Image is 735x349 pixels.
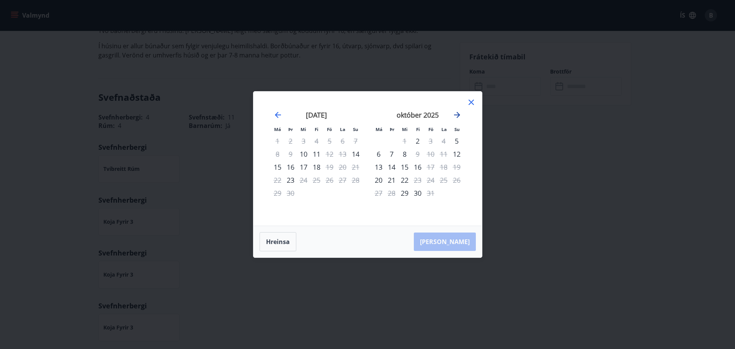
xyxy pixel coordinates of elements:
td: Not available. laugardagur, 11. október 2025 [437,147,450,161]
div: Move backward to switch to the previous month. [273,110,283,120]
div: 14 [385,161,398,174]
small: Þr [390,126,394,132]
button: Hreinsa [260,232,296,251]
td: Choose þriðjudagur, 23. september 2025 as your check-in date. It’s available. [284,174,297,187]
td: Not available. þriðjudagur, 30. september 2025 [284,187,297,200]
td: Not available. föstudagur, 5. september 2025 [323,134,336,147]
td: Choose mánudagur, 20. október 2025 as your check-in date. It’s available. [372,174,385,187]
td: Not available. fimmtudagur, 23. október 2025 [411,174,424,187]
small: Má [376,126,382,132]
div: Aðeins útritun í boði [297,174,310,187]
small: La [441,126,447,132]
div: Aðeins útritun í boði [411,147,424,161]
td: Choose fimmtudagur, 16. október 2025 as your check-in date. It’s available. [411,161,424,174]
div: Aðeins útritun í boði [424,134,437,147]
small: Fi [416,126,420,132]
td: Not available. fimmtudagur, 4. september 2025 [310,134,323,147]
td: Not available. þriðjudagur, 28. október 2025 [385,187,398,200]
td: Not available. föstudagur, 12. september 2025 [323,147,336,161]
td: Not available. mánudagur, 8. september 2025 [271,147,284,161]
td: Not available. föstudagur, 10. október 2025 [424,147,437,161]
td: Choose mánudagur, 6. október 2025 as your check-in date. It’s available. [372,147,385,161]
td: Choose þriðjudagur, 21. október 2025 as your check-in date. It’s available. [385,174,398,187]
small: Má [274,126,281,132]
td: Not available. sunnudagur, 26. október 2025 [450,174,463,187]
small: Fi [315,126,318,132]
div: 15 [271,161,284,174]
small: Þr [288,126,293,132]
td: Not available. laugardagur, 27. september 2025 [336,174,349,187]
td: Choose miðvikudagur, 15. október 2025 as your check-in date. It’s available. [398,161,411,174]
td: Choose miðvikudagur, 8. október 2025 as your check-in date. It’s available. [398,147,411,161]
td: Not available. laugardagur, 4. október 2025 [437,134,450,147]
td: Choose sunnudagur, 14. september 2025 as your check-in date. It’s available. [349,147,362,161]
div: 21 [385,174,398,187]
td: Not available. þriðjudagur, 9. september 2025 [284,147,297,161]
div: Aðeins innritun í boði [411,134,424,147]
div: 30 [411,187,424,200]
div: 15 [398,161,411,174]
strong: október 2025 [397,110,439,120]
td: Not available. laugardagur, 6. september 2025 [336,134,349,147]
div: Aðeins innritun í boði [297,147,310,161]
td: Choose fimmtudagur, 18. september 2025 as your check-in date. It’s available. [310,161,323,174]
td: Choose þriðjudagur, 7. október 2025 as your check-in date. It’s available. [385,147,398,161]
td: Not available. fimmtudagur, 25. september 2025 [310,174,323,187]
div: Aðeins innritun í boði [450,147,463,161]
td: Choose sunnudagur, 5. október 2025 as your check-in date. It’s available. [450,134,463,147]
div: 7 [385,147,398,161]
td: Not available. miðvikudagur, 24. september 2025 [297,174,310,187]
td: Choose fimmtudagur, 2. október 2025 as your check-in date. It’s available. [411,134,424,147]
td: Choose fimmtudagur, 11. september 2025 as your check-in date. It’s available. [310,147,323,161]
small: Su [353,126,358,132]
td: Not available. mánudagur, 29. september 2025 [271,187,284,200]
div: Aðeins útritun í boði [323,161,336,174]
td: Not available. laugardagur, 18. október 2025 [437,161,450,174]
small: Fö [428,126,433,132]
strong: [DATE] [306,110,327,120]
div: 6 [372,147,385,161]
td: Not available. mánudagur, 27. október 2025 [372,187,385,200]
div: Aðeins innritun í boði [372,174,385,187]
div: Move forward to switch to the next month. [452,110,462,120]
td: Choose fimmtudagur, 30. október 2025 as your check-in date. It’s available. [411,187,424,200]
div: 16 [284,161,297,174]
td: Choose miðvikudagur, 22. október 2025 as your check-in date. It’s available. [398,174,411,187]
div: Aðeins innritun í boði [284,174,297,187]
small: Su [454,126,460,132]
div: 8 [398,147,411,161]
div: 22 [398,174,411,187]
td: Not available. föstudagur, 26. september 2025 [323,174,336,187]
td: Choose þriðjudagur, 16. september 2025 as your check-in date. It’s available. [284,161,297,174]
div: Aðeins útritun í boði [424,161,437,174]
small: Mi [402,126,408,132]
td: Choose mánudagur, 15. september 2025 as your check-in date. It’s available. [271,161,284,174]
td: Choose miðvikudagur, 10. september 2025 as your check-in date. It’s available. [297,147,310,161]
td: Choose sunnudagur, 12. október 2025 as your check-in date. It’s available. [450,147,463,161]
div: 16 [411,161,424,174]
td: Not available. mánudagur, 1. september 2025 [271,134,284,147]
td: Not available. laugardagur, 25. október 2025 [437,174,450,187]
div: 11 [310,147,323,161]
div: Aðeins útritun í boði [323,147,336,161]
small: Mi [301,126,306,132]
div: Aðeins innritun í boði [450,134,463,147]
small: La [340,126,345,132]
td: Not available. sunnudagur, 7. september 2025 [349,134,362,147]
div: Aðeins innritun í boði [398,187,411,200]
td: Not available. laugardagur, 20. september 2025 [336,161,349,174]
td: Not available. sunnudagur, 28. september 2025 [349,174,362,187]
td: Choose mánudagur, 13. október 2025 as your check-in date. It’s available. [372,161,385,174]
td: Not available. laugardagur, 13. september 2025 [336,147,349,161]
td: Not available. miðvikudagur, 3. september 2025 [297,134,310,147]
div: 17 [297,161,310,174]
td: Not available. þriðjudagur, 2. september 2025 [284,134,297,147]
td: Not available. föstudagur, 19. september 2025 [323,161,336,174]
div: Aðeins útritun í boði [424,187,437,200]
td: Not available. föstudagur, 31. október 2025 [424,187,437,200]
div: Calendar [263,101,473,216]
td: Choose þriðjudagur, 14. október 2025 as your check-in date. It’s available. [385,161,398,174]
small: Fö [327,126,332,132]
div: Aðeins innritun í boði [349,147,362,161]
td: Not available. miðvikudagur, 1. október 2025 [398,134,411,147]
